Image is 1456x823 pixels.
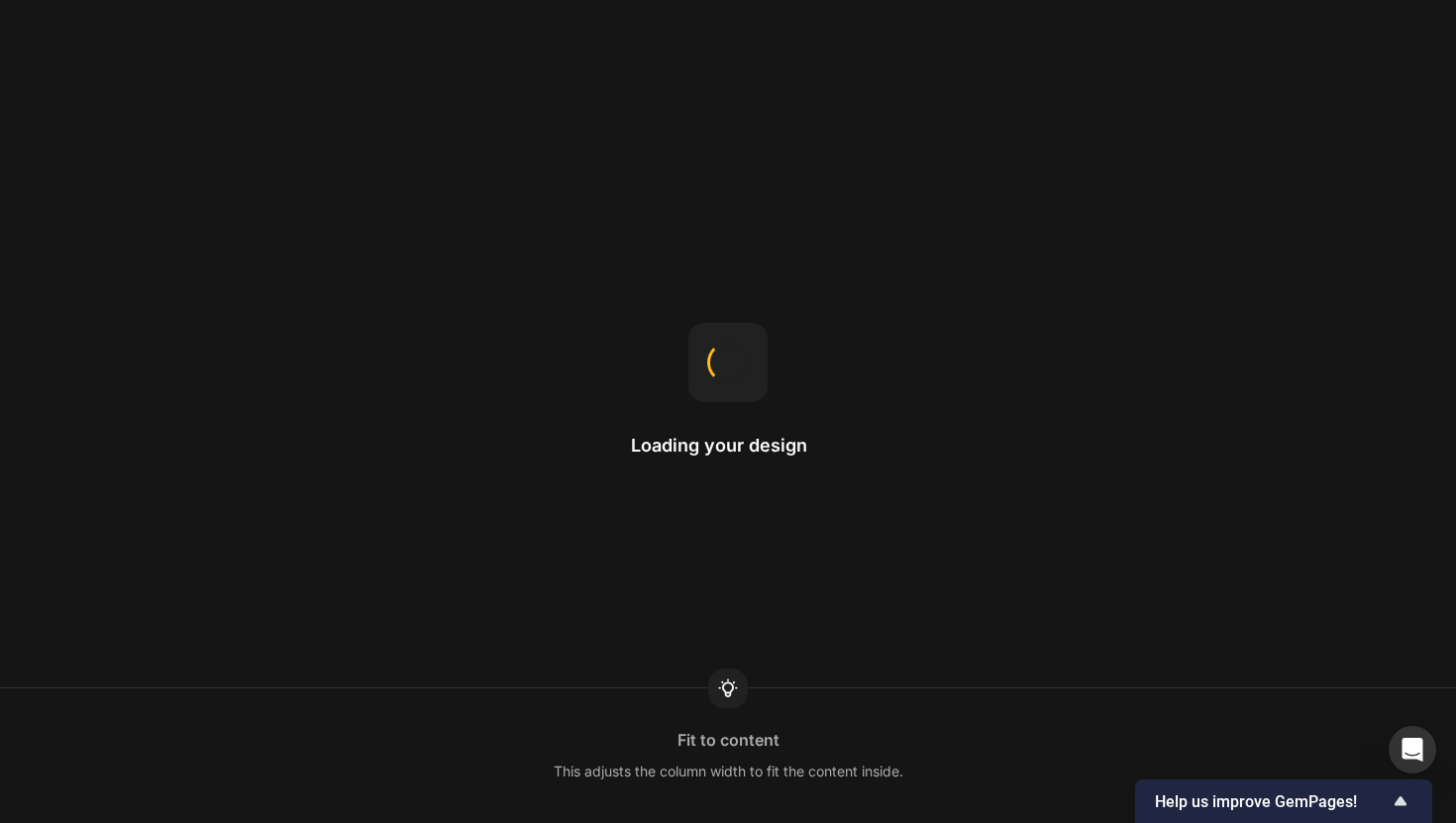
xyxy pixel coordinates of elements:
span: Help us improve GemPages! [1155,792,1389,811]
div: Fit to content [677,728,780,752]
div: Open Intercom Messenger [1389,726,1436,773]
h2: Loading your design [631,434,825,458]
button: Show survey - Help us improve GemPages! [1155,789,1412,813]
div: This adjusts the column width to fit the content inside. [554,760,903,783]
